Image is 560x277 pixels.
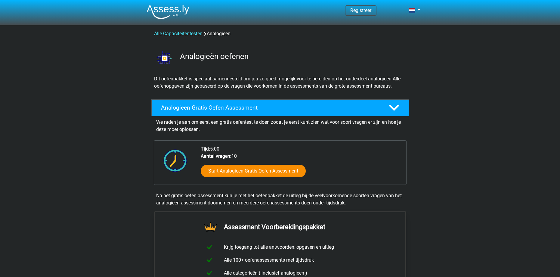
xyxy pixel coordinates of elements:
a: Start Analogieen Gratis Oefen Assessment [201,165,306,177]
h3: Analogieën oefenen [180,52,404,61]
div: 5:00 10 [196,145,406,185]
img: Assessly [147,5,189,19]
h4: Analogieen Gratis Oefen Assessment [161,104,379,111]
a: Analogieen Gratis Oefen Assessment [149,99,411,116]
p: Dit oefenpakket is speciaal samengesteld om jou zo goed mogelijk voor te bereiden op het onderdee... [154,75,406,90]
img: analogieen [152,45,177,70]
b: Tijd: [201,146,210,152]
b: Aantal vragen: [201,153,231,159]
a: Alle Capaciteitentesten [154,31,203,36]
a: Registreer [350,8,371,13]
p: We raden je aan om eerst een gratis oefentest te doen zodat je eerst kunt zien wat voor soort vra... [156,119,404,133]
div: Analogieen [152,30,409,37]
div: Na het gratis oefen assessment kun je met het oefenpakket de uitleg bij de veelvoorkomende soorte... [154,192,407,207]
img: Klok [160,145,190,176]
